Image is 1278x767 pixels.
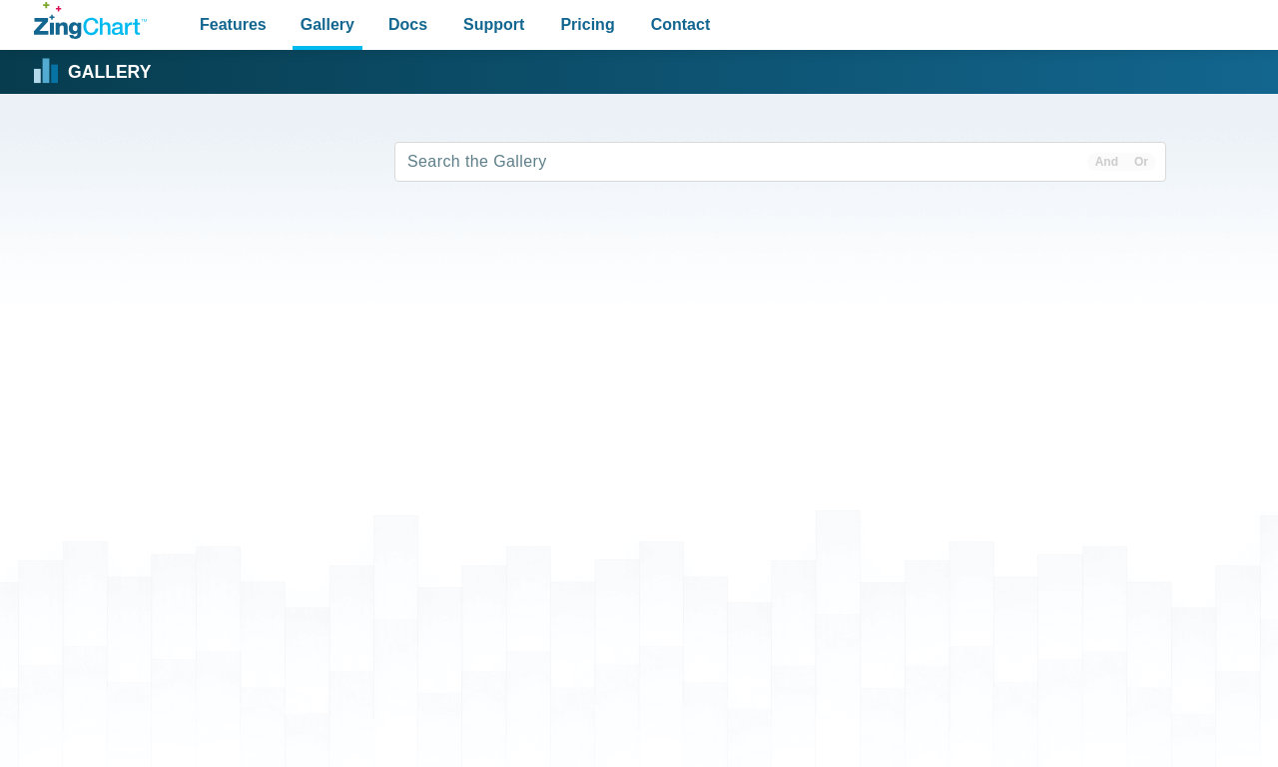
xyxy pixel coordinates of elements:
[200,11,267,38] span: Features
[34,57,151,87] a: Gallery
[651,11,711,38] span: Contact
[1087,153,1126,171] span: And
[394,142,1166,182] input: Search the Gallery
[463,11,524,38] span: Support
[68,64,151,82] strong: Gallery
[560,11,614,38] span: Pricing
[34,2,147,39] a: ZingChart Logo. Click to return to the homepage
[1126,153,1156,171] span: Or
[388,11,427,38] span: Docs
[301,11,354,38] span: Gallery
